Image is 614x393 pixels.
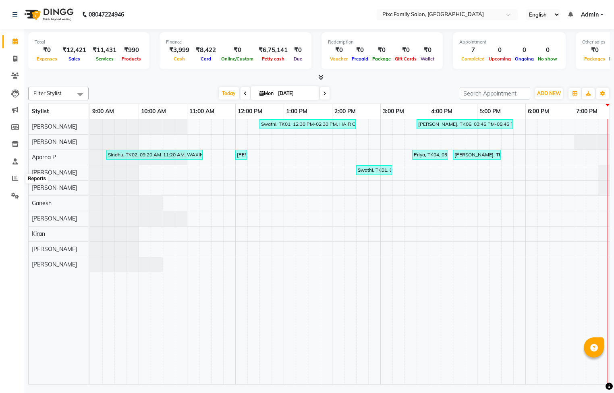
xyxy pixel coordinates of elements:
a: 9:00 AM [90,106,116,117]
span: Voucher [328,56,350,62]
span: Expenses [35,56,59,62]
img: logo [21,3,76,26]
span: Prepaid [350,56,370,62]
div: ₹0 [350,46,370,55]
div: ₹0 [35,46,59,55]
span: Cash [172,56,187,62]
span: Completed [459,56,487,62]
span: Card [199,56,213,62]
span: Ongoing [513,56,536,62]
div: 0 [513,46,536,55]
span: Petty cash [260,56,286,62]
div: ₹990 [120,46,143,55]
span: Aparna P [32,154,56,161]
div: Sindhu, TK02, 09:20 AM-11:20 AM, WAXING SERVICES - GOLD WAX FULL ARMS (₹483),WAXING SERVICES - GO... [107,151,202,158]
a: 7:00 PM [574,106,599,117]
span: Gift Cards [393,56,419,62]
input: 2025-09-01 [276,87,316,100]
div: 0 [536,46,559,55]
a: 12:00 PM [236,106,264,117]
div: Total [35,39,143,46]
div: Redemption [328,39,436,46]
a: 1:00 PM [284,106,309,117]
span: No show [536,56,559,62]
div: ₹0 [370,46,393,55]
div: ₹12,421 [59,46,89,55]
span: Packages [582,56,607,62]
span: Today [219,87,239,100]
span: [PERSON_NAME] [32,245,77,253]
span: Admin [581,10,599,19]
span: Online/Custom [219,56,255,62]
div: ₹8,422 [193,46,219,55]
div: ₹0 [328,46,350,55]
span: [PERSON_NAME] [32,123,77,130]
a: 2:00 PM [332,106,358,117]
span: ADD NEW [537,90,561,96]
input: Search Appointment [460,87,530,100]
span: [PERSON_NAME] [32,215,77,222]
div: [PERSON_NAME], TK06, 03:45 PM-05:45 PM, HAIR COLOR - GLOBAL HIGHLIGHTS (L) (₹5599) [417,121,512,128]
div: Finance [166,39,305,46]
div: ₹11,431 [89,46,120,55]
span: [PERSON_NAME] [32,184,77,191]
div: Priya, TK04, 03:40 PM-04:25 PM, WAXING COMBO GOLD (999) (₹999) [413,151,447,158]
div: Reports [26,174,48,183]
div: Appointment [459,39,559,46]
span: [PERSON_NAME] [32,138,77,146]
div: ₹0 [419,46,436,55]
span: Ganesh [32,200,52,207]
span: Kiran [32,230,45,237]
a: 10:00 AM [139,106,168,117]
span: [PERSON_NAME] [32,169,77,176]
button: ADD NEW [535,88,563,99]
div: [PERSON_NAME], TK03, 12:00 PM-12:15 PM, THREADING - EYEBROWS (₹58) [236,151,246,158]
div: ₹0 [582,46,607,55]
div: ₹3,999 [166,46,193,55]
div: 0 [487,46,513,55]
div: Swathi, TK01, 12:30 PM-02:30 PM, HAIR COLOR - GLOBAL HIGHLIGHTS (S) [260,121,355,128]
span: Due [292,56,304,62]
a: 11:00 AM [187,106,216,117]
span: Package [370,56,393,62]
span: Services [94,56,116,62]
div: [PERSON_NAME], TK05, 04:30 PM-05:30 PM, THREADING - EYEBROWS (₹58),THREADING - UPPER LIP (₹40),HA... [454,151,500,158]
div: 7 [459,46,487,55]
iframe: chat widget [580,361,606,385]
span: Mon [257,90,276,96]
span: Filter Stylist [33,90,62,96]
span: Sales [66,56,82,62]
span: Wallet [419,56,436,62]
span: [PERSON_NAME] [32,261,77,268]
span: Products [120,56,143,62]
span: Stylist [32,108,49,115]
a: 5:00 PM [477,106,503,117]
div: Swathi, TK01, 02:30 PM-03:15 PM, WAXING SERVICES - GOLD WAX FULL ARMS (₹483),HAIRCUT AND STYLE - ... [357,166,391,174]
div: ₹0 [393,46,419,55]
span: Upcoming [487,56,513,62]
a: 4:00 PM [429,106,454,117]
a: 6:00 PM [526,106,551,117]
div: ₹0 [291,46,305,55]
div: ₹6,75,141 [255,46,291,55]
a: 3:00 PM [381,106,406,117]
div: ₹0 [219,46,255,55]
b: 08047224946 [89,3,124,26]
